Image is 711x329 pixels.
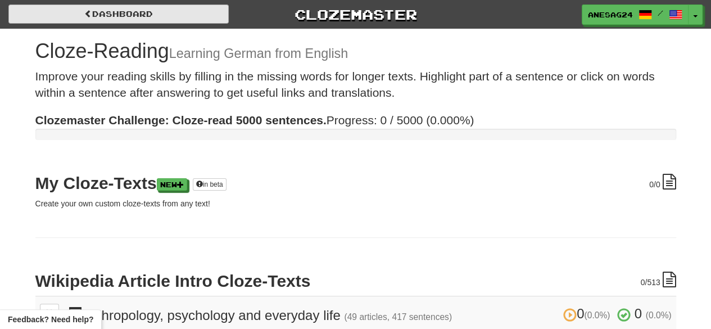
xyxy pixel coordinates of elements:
span: 0 [635,306,642,321]
span: Open feedback widget [8,314,93,325]
small: (0.0%) [584,310,610,320]
span: 0 [563,306,614,321]
a: in beta [193,178,227,191]
a: Dashboard [8,4,229,24]
p: Create your own custom cloze-texts from any text! [35,198,676,209]
h1: Cloze-Reading [35,40,676,62]
strong: Clozemaster Challenge: Cloze-read 5000 sentences. [35,114,327,127]
a: Anesag24 / [582,4,689,25]
span: Progress: 0 / 5000 (0.000%) [35,114,474,127]
small: (49 articles, 417 sentences) [344,312,452,322]
span: / [658,9,663,17]
h3: Anthropology, psychology and everyday life [68,307,672,323]
h2: My Cloze-Texts [35,174,676,192]
small: (0.0%) [646,310,672,320]
a: Clozemaster [246,4,466,24]
span: Anesag24 [588,10,633,20]
span: 0 [649,180,654,189]
h2: Wikipedia Article Intro Cloze-Texts [35,272,676,290]
a: New [157,178,187,191]
p: Improve your reading skills by filling in the missing words for longer texts. Highlight part of a... [35,68,676,101]
div: /513 [640,272,676,288]
small: Learning German from English [169,46,348,61]
div: /0 [649,174,676,190]
span: 0 [640,278,645,287]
